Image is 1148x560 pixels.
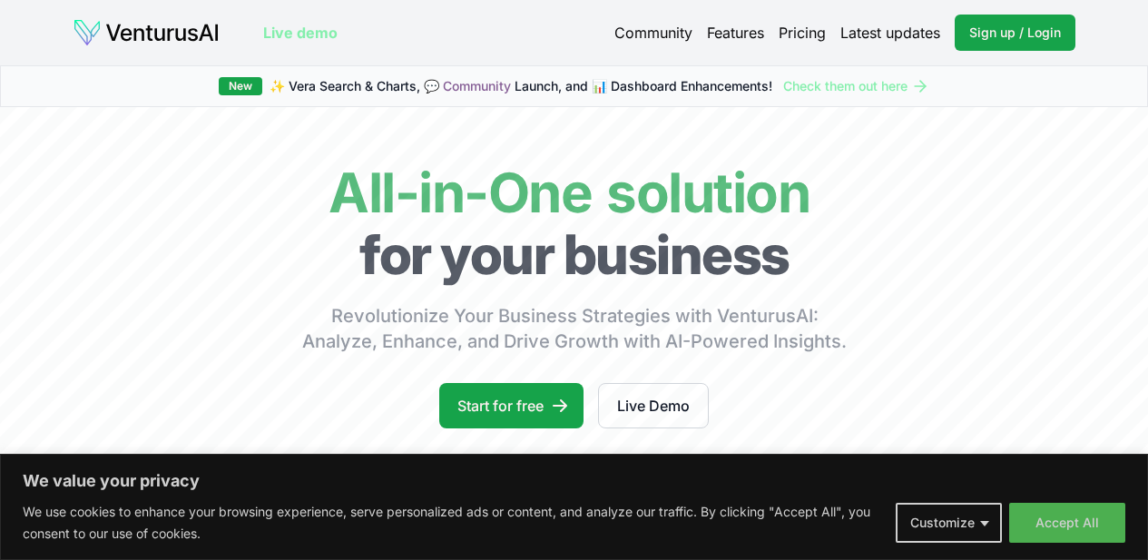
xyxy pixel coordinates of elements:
a: Pricing [779,22,826,44]
a: Sign up / Login [955,15,1075,51]
a: Community [614,22,692,44]
button: Accept All [1009,503,1125,543]
span: Sign up / Login [969,24,1061,42]
p: We use cookies to enhance your browsing experience, serve personalized ads or content, and analyz... [23,501,882,545]
img: logo [73,18,220,47]
p: We value your privacy [23,470,1125,492]
button: Customize [896,503,1002,543]
a: Community [443,78,511,93]
a: Latest updates [840,22,940,44]
div: New [219,77,262,95]
a: Start for free [439,383,584,428]
span: ✨ Vera Search & Charts, 💬 Launch, and 📊 Dashboard Enhancements! [270,77,772,95]
a: Live demo [263,22,338,44]
a: Features [707,22,764,44]
a: Check them out here [783,77,929,95]
a: Live Demo [598,383,709,428]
